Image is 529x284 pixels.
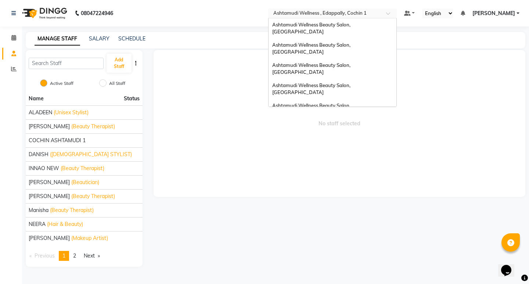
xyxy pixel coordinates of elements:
[50,206,94,214] span: (Beauty Therapist)
[272,82,352,96] span: Ashtamudi Wellness Beauty Salon, [GEOGRAPHIC_DATA]
[54,109,89,116] span: (Unisex Stylist)
[29,234,70,242] span: [PERSON_NAME]
[124,95,140,103] span: Status
[109,80,125,87] label: All Staff
[81,3,113,24] b: 08047224946
[26,251,143,261] nav: Pagination
[29,58,104,69] input: Search Staff
[29,151,48,158] span: DANISH
[272,22,352,35] span: Ashtamudi Wellness Beauty Salon, [GEOGRAPHIC_DATA]
[73,252,76,259] span: 2
[118,35,145,42] a: SCHEDULE
[29,123,70,130] span: [PERSON_NAME]
[272,62,352,75] span: Ashtamudi Wellness Beauty Salon, [GEOGRAPHIC_DATA]
[61,165,104,172] span: (Beauty Therapist)
[29,179,70,186] span: [PERSON_NAME]
[29,220,46,228] span: NEERA
[50,80,73,87] label: Active Staff
[89,35,109,42] a: SALARY
[272,103,352,116] span: Ashtamudi Wellness Beauty Salon, [GEOGRAPHIC_DATA]
[47,220,83,228] span: (Hair & Beauty)
[71,234,108,242] span: (Makeup Artist)
[71,193,115,200] span: (Beauty Therapist)
[50,151,132,158] span: ([DEMOGRAPHIC_DATA] STYLIST)
[472,10,515,17] span: [PERSON_NAME]
[107,54,132,73] button: Add Staff
[29,165,59,172] span: INNAO NEW
[29,193,70,200] span: [PERSON_NAME]
[80,251,104,261] a: Next
[29,137,86,144] span: COCHIN ASHTAMUDI 1
[268,18,397,107] ng-dropdown-panel: Options list
[71,123,115,130] span: (Beauty Therapist)
[35,252,55,259] span: Previous
[71,179,99,186] span: (Beautician)
[29,206,48,214] span: Manisha
[498,255,522,277] iframe: chat widget
[62,252,65,259] span: 1
[19,3,69,24] img: logo
[272,42,352,55] span: Ashtamudi Wellness Beauty Salon, [GEOGRAPHIC_DATA]
[35,32,80,46] a: MANAGE STAFF
[154,50,526,197] span: No staff selected
[29,95,44,102] span: Name
[29,109,52,116] span: ALADEEN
